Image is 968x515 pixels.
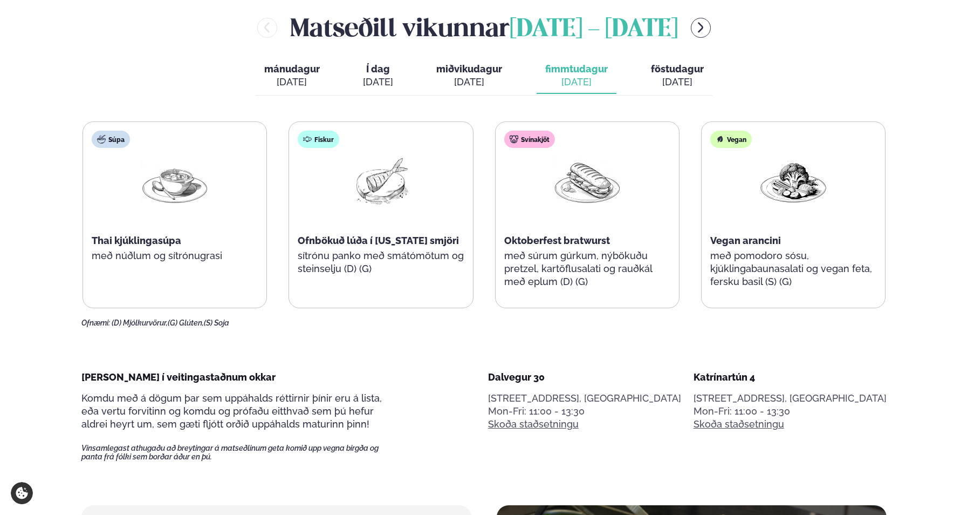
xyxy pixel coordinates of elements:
[298,249,464,275] p: sítrónu panko með smátómötum og steinselju (D) (G)
[537,58,616,94] button: fimmtudagur [DATE]
[354,58,402,94] button: Í dag [DATE]
[290,10,678,45] h2: Matseðill vikunnar
[168,319,204,327] span: (G) Glúten,
[488,371,681,384] div: Dalvegur 30
[264,76,320,89] div: [DATE]
[488,405,681,418] div: Mon-Fri: 11:00 - 13:30
[298,235,459,246] span: Ofnbökuð lúða í [US_STATE] smjöri
[204,319,229,327] span: (S) Soja
[694,405,887,418] div: Mon-Fri: 11:00 - 13:30
[112,319,168,327] span: (D) Mjólkurvörur,
[545,76,608,89] div: [DATE]
[257,18,277,38] button: menu-btn-left
[81,392,382,430] span: Komdu með á dögum þar sem uppáhalds réttirnir þínir eru á lista, eða vertu forvitinn og komdu og ...
[436,76,502,89] div: [DATE]
[545,63,608,74] span: fimmtudagur
[256,58,328,94] button: mánudagur [DATE]
[710,235,781,246] span: Vegan arancini
[553,157,622,207] img: Panini.png
[504,131,555,148] div: Svínakjöt
[81,319,110,327] span: Ofnæmi:
[651,76,704,89] div: [DATE]
[81,371,276,383] span: [PERSON_NAME] í veitingastaðnum okkar
[81,444,397,461] span: Vinsamlegast athugaðu að breytingar á matseðlinum geta komið upp vegna birgða og panta frá fólki ...
[97,135,106,144] img: soup.svg
[92,131,130,148] div: Súpa
[92,235,181,246] span: Thai kjúklingasúpa
[428,58,511,94] button: miðvikudagur [DATE]
[642,58,712,94] button: föstudagur [DATE]
[510,18,678,42] span: [DATE] - [DATE]
[504,235,610,246] span: Oktoberfest bratwurst
[716,135,724,144] img: Vegan.svg
[504,249,670,288] p: með súrum gúrkum, nýbökuðu pretzel, kartöflusalati og rauðkál með eplum (D) (G)
[346,157,415,207] img: Fish.png
[140,157,209,207] img: Soup.png
[651,63,704,74] span: föstudagur
[694,418,784,431] a: Skoða staðsetningu
[694,371,887,384] div: Katrínartún 4
[488,392,681,405] p: [STREET_ADDRESS], [GEOGRAPHIC_DATA]
[710,131,752,148] div: Vegan
[11,482,33,504] a: Cookie settings
[710,249,876,288] p: með pomodoro sósu, kjúklingabaunasalati og vegan feta, fersku basil (S) (G)
[691,18,711,38] button: menu-btn-right
[264,63,320,74] span: mánudagur
[92,249,258,262] p: með núðlum og sítrónugrasi
[694,392,887,405] p: [STREET_ADDRESS], [GEOGRAPHIC_DATA]
[759,157,828,207] img: Vegan.png
[363,76,393,89] div: [DATE]
[303,135,312,144] img: fish.svg
[363,63,393,76] span: Í dag
[298,131,339,148] div: Fiskur
[510,135,518,144] img: pork.svg
[488,418,579,431] a: Skoða staðsetningu
[436,63,502,74] span: miðvikudagur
